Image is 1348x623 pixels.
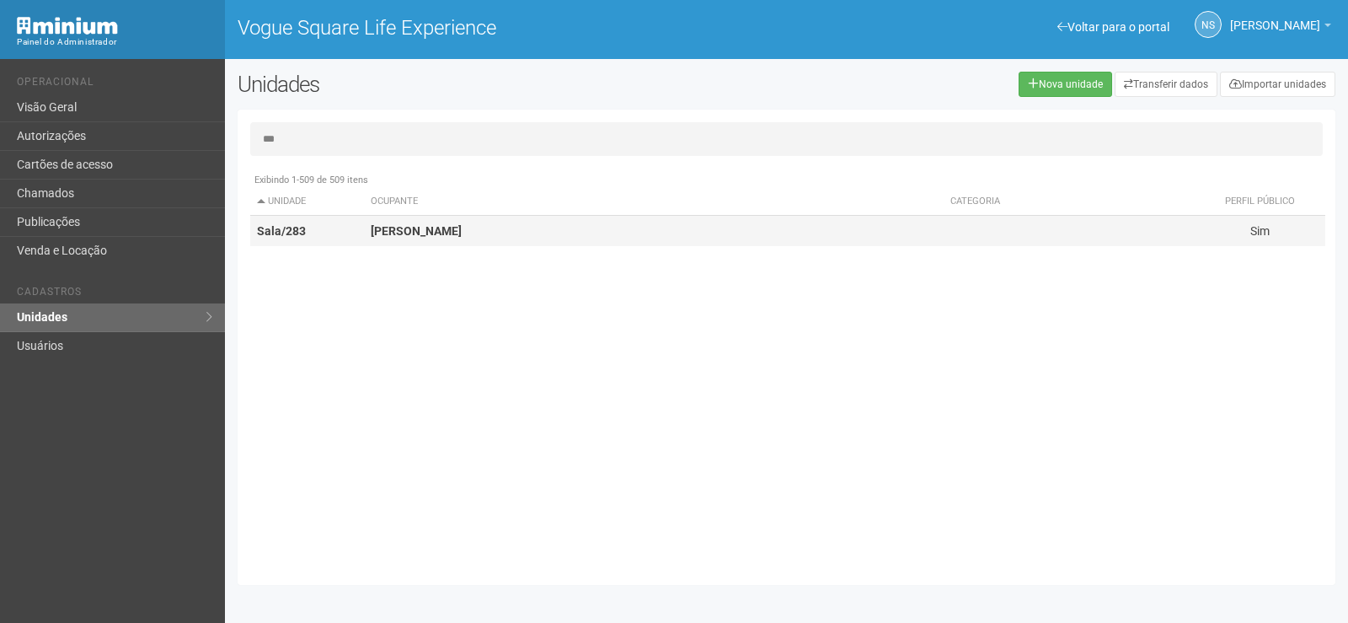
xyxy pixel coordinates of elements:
[371,224,462,238] strong: [PERSON_NAME]
[1019,72,1112,97] a: Nova unidade
[1115,72,1217,97] a: Transferir dados
[17,76,212,94] li: Operacional
[1057,20,1169,34] a: Voltar para o portal
[17,17,118,35] img: Minium
[17,35,212,50] div: Painel do Administrador
[250,188,364,216] th: Unidade: activate to sort column descending
[364,188,944,216] th: Ocupante: activate to sort column ascending
[238,72,681,97] h2: Unidades
[1250,224,1270,238] span: Sim
[1195,11,1222,38] a: NS
[17,286,212,303] li: Cadastros
[250,173,1325,188] div: Exibindo 1-509 de 509 itens
[257,224,306,238] strong: Sala/283
[1230,21,1331,35] a: [PERSON_NAME]
[1230,3,1320,32] span: Nicolle Silva
[1196,188,1325,216] th: Perfil público: activate to sort column ascending
[1220,72,1335,97] a: Importar unidades
[944,188,1196,216] th: Categoria: activate to sort column ascending
[238,17,774,39] h1: Vogue Square Life Experience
